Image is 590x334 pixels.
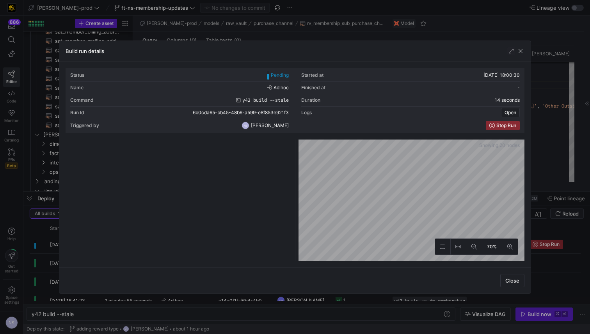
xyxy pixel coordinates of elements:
span: Ad hoc [267,85,289,90]
span: 6b0cda65-bb45-48b6-a599-e8f853e921f3 [193,110,289,115]
span: Pending [271,72,289,78]
span: Showing 20 nodes [479,143,521,148]
button: Close [500,274,524,287]
span: Close [505,277,519,284]
div: Status [70,72,84,78]
span: y42 build --stale [242,97,289,103]
div: Started at [301,72,323,78]
div: NS [242,122,249,129]
div: Logs [301,110,312,115]
span: [DATE] 18:00:30 [483,72,520,78]
div: Duration [301,97,320,103]
button: Stop Run [486,121,520,130]
div: Command [70,97,94,103]
y42-duration: 14 seconds [495,97,520,103]
div: Triggered by [70,123,99,128]
button: Open [501,108,520,117]
span: Stop Run [496,123,516,128]
div: Name [70,85,84,90]
div: Run Id [70,110,84,115]
div: Finished at [301,85,325,90]
span: 70% [485,242,498,251]
span: - [517,85,520,90]
span: [PERSON_NAME] [251,123,289,128]
span: Open [505,110,516,115]
button: 70% [482,239,502,254]
h3: Build run details [66,48,104,54]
